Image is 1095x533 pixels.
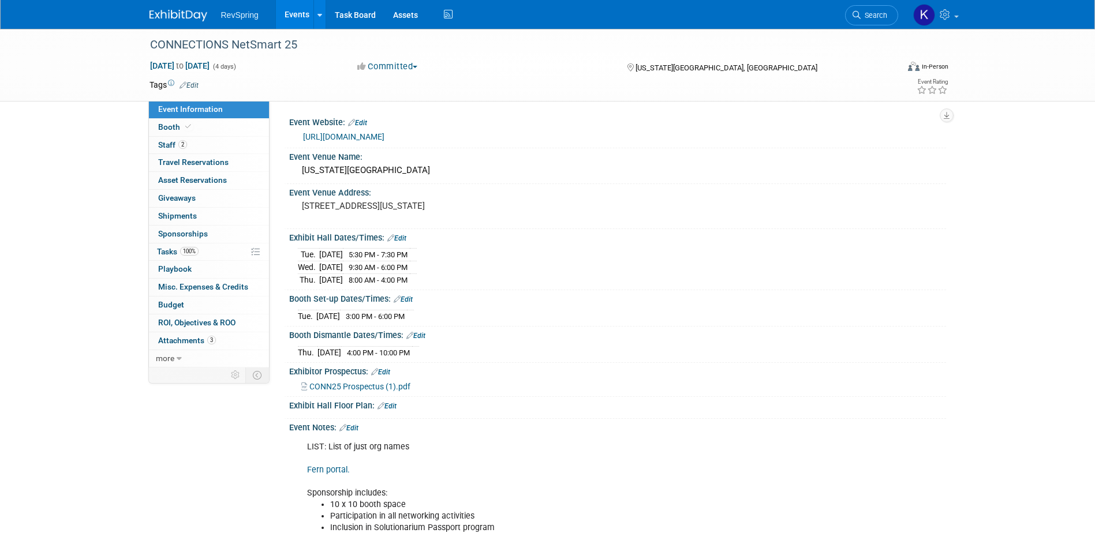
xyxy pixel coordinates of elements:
[319,249,343,261] td: [DATE]
[149,154,269,171] a: Travel Reservations
[150,10,207,21] img: ExhibitDay
[913,4,935,26] img: Kelsey Culver
[394,295,413,303] a: Edit
[289,397,946,412] div: Exhibit Hall Floor Plan:
[289,326,946,341] div: Booth Dismantle Dates/Times:
[180,81,199,89] a: Edit
[387,234,406,242] a: Edit
[317,346,341,358] td: [DATE]
[347,348,410,357] span: 4:00 PM - 10:00 PM
[185,123,191,130] i: Booth reservation complete
[353,61,422,73] button: Committed
[180,247,199,256] span: 100%
[830,60,949,77] div: Event Format
[207,336,216,344] span: 3
[309,382,410,391] span: CONN25 Prospectus (1).pdf
[149,208,269,225] a: Shipments
[298,261,319,274] td: Wed.
[158,211,197,220] span: Shipments
[158,104,223,114] span: Event Information
[845,5,898,25] a: Search
[150,79,199,91] td: Tags
[158,229,208,238] span: Sponsorships
[298,346,317,358] td: Thu.
[149,279,269,296] a: Misc. Expenses & Credits
[289,148,946,163] div: Event Venue Name:
[158,282,248,291] span: Misc. Expenses & Credits
[226,367,246,382] td: Personalize Event Tab Strip
[861,11,887,20] span: Search
[149,350,269,367] a: more
[330,511,812,522] li: Participation in all networking activities
[158,264,192,273] span: Playbook
[149,226,269,243] a: Sponsorships
[406,332,425,340] a: Edit
[149,172,269,189] a: Asset Reservations
[149,261,269,278] a: Playbook
[316,310,340,322] td: [DATE]
[298,249,319,261] td: Tue.
[371,368,390,376] a: Edit
[149,190,269,207] a: Giveaways
[319,261,343,274] td: [DATE]
[289,419,946,434] div: Event Notes:
[158,175,227,185] span: Asset Reservations
[349,250,408,259] span: 5:30 PM - 7:30 PM
[158,140,187,149] span: Staff
[149,243,269,261] a: Tasks100%
[917,79,948,85] div: Event Rating
[289,114,946,129] div: Event Website:
[330,499,812,511] li: 10 x 10 booth space
[348,119,367,127] a: Edit
[156,354,174,363] span: more
[289,184,946,198] div: Event Venue Address:
[149,137,269,154] a: Staff2
[178,140,187,149] span: 2
[158,300,184,309] span: Budget
[303,132,384,141] a: [URL][DOMAIN_NAME]
[158,193,196,202] span: Giveaways
[289,363,946,378] div: Exhibitor Prospectus:
[301,382,410,391] a: CONN25 Prospectus (1).pdf
[921,62,948,71] div: In-Person
[157,247,199,256] span: Tasks
[378,402,397,410] a: Edit
[298,310,316,322] td: Tue.
[319,273,343,286] td: [DATE]
[158,318,236,327] span: ROI, Objectives & ROO
[339,424,358,432] a: Edit
[146,35,881,55] div: CONNECTIONS NetSmart 25
[289,229,946,244] div: Exhibit Hall Dates/Times:
[150,61,210,71] span: [DATE] [DATE]
[158,157,229,167] span: Travel Reservations
[149,296,269,314] a: Budget
[349,263,408,272] span: 9:30 AM - 6:00 PM
[302,201,550,211] pre: [STREET_ADDRESS][US_STATE]
[174,61,185,70] span: to
[307,465,350,475] a: Fern portal.
[149,119,269,136] a: Booth
[149,332,269,350] a: Attachments3
[245,367,269,382] td: Toggle Event Tabs
[298,162,937,179] div: [US_STATE][GEOGRAPHIC_DATA]
[289,290,946,305] div: Booth Set-up Dates/Times:
[346,312,405,321] span: 3:00 PM - 6:00 PM
[349,276,408,284] span: 8:00 AM - 4:00 PM
[212,63,236,70] span: (4 days)
[158,336,216,345] span: Attachments
[158,122,193,132] span: Booth
[149,314,269,332] a: ROI, Objectives & ROO
[908,62,920,71] img: Format-Inperson.png
[149,101,269,118] a: Event Information
[298,273,319,286] td: Thu.
[636,63,817,72] span: [US_STATE][GEOGRAPHIC_DATA], [GEOGRAPHIC_DATA]
[221,10,259,20] span: RevSpring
